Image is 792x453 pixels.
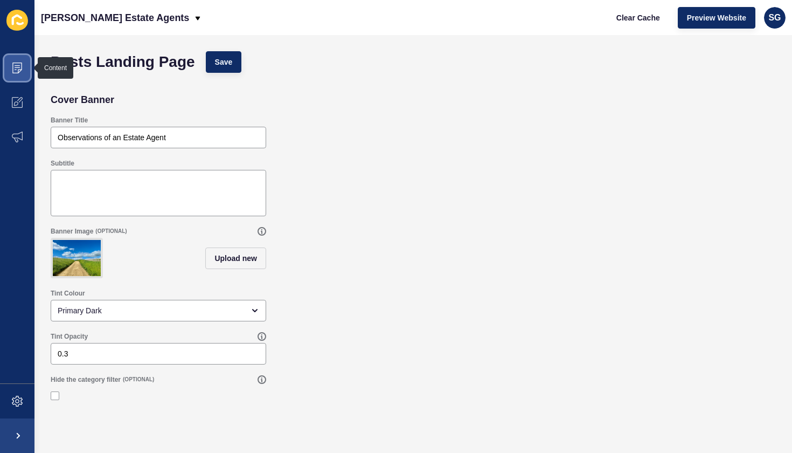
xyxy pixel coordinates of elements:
h1: Posts Landing Page [51,57,195,67]
span: Save [215,57,233,67]
div: Content [44,64,67,72]
p: [PERSON_NAME] Estate Agents [41,4,189,31]
label: Tint Colour [51,289,85,298]
span: Preview Website [687,12,746,23]
label: Tint Opacity [51,332,88,341]
button: Clear Cache [607,7,669,29]
span: Upload new [214,253,257,264]
span: (OPTIONAL) [123,376,154,383]
span: (OPTIONAL) [95,228,127,235]
label: Banner Image [51,227,93,236]
button: Preview Website [678,7,755,29]
button: Upload new [205,248,266,269]
label: Hide the category filter [51,375,121,384]
span: Clear Cache [616,12,660,23]
label: Subtitle [51,159,74,168]
button: Save [206,51,242,73]
div: open menu [51,300,266,321]
img: 33858de3ad51401fb32b088ec7abe736.jpg [53,240,101,276]
h2: Cover Banner [51,94,114,105]
label: Banner Title [51,116,88,125]
span: SG [768,12,781,23]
